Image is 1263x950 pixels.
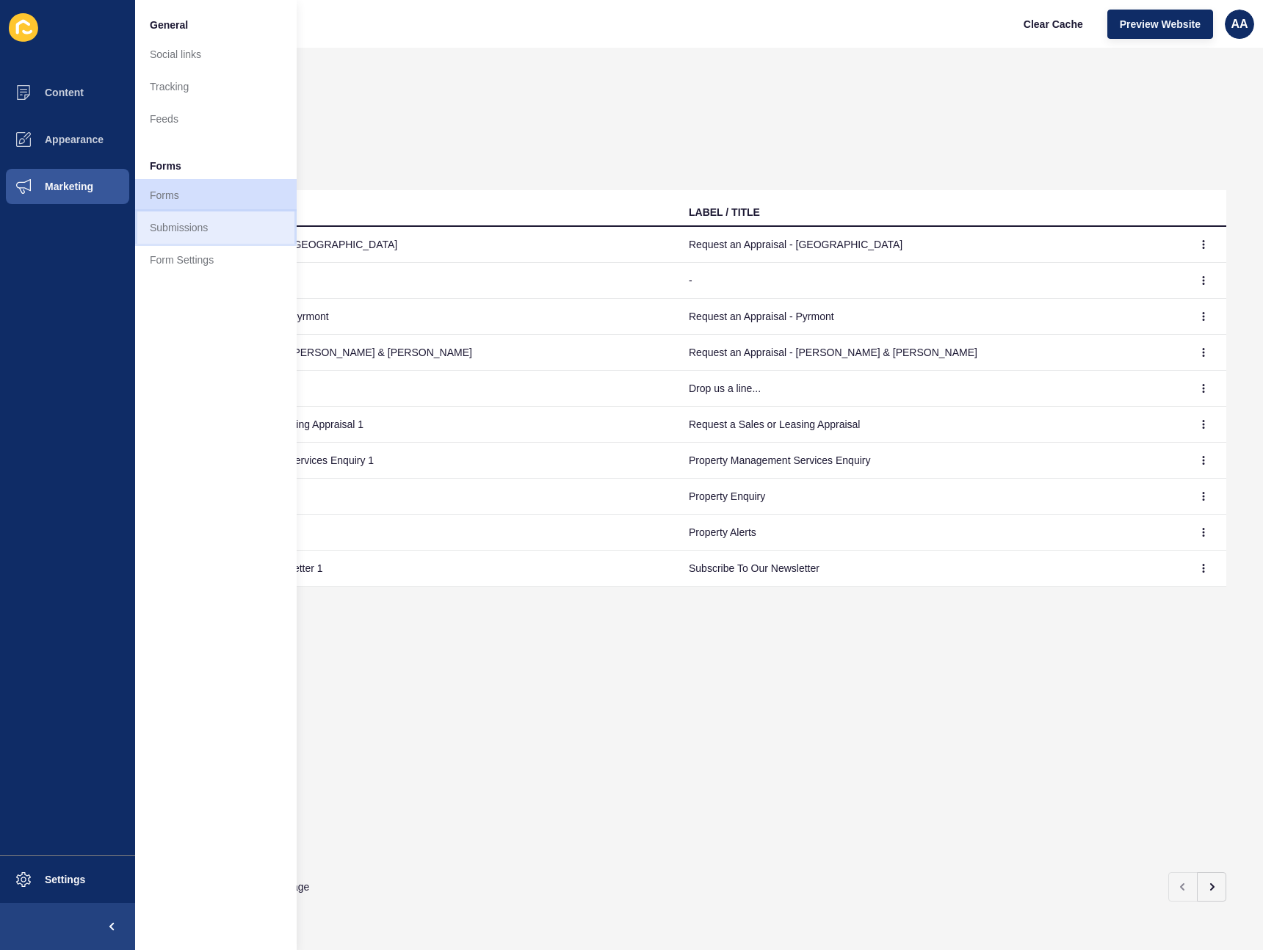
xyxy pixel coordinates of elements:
td: Property Enquiry 1 [172,479,677,515]
td: Request an Appraisal - Pyrmont [172,299,677,335]
td: Property Enquiry [677,479,1182,515]
td: Request an Appraisal - [PERSON_NAME] & [PERSON_NAME] [172,335,677,371]
a: Form Settings [135,244,297,276]
td: Drop us a line... [677,371,1182,407]
td: Property Management Services Enquiry 1 [172,443,677,479]
span: Forms [150,159,181,173]
td: Request an Appraisal - Pyrmont [677,299,1182,335]
div: LABEL / TITLE [689,205,760,220]
td: Request a Sales or Leasing Appraisal 1 [172,407,677,443]
td: Request an Appraisal - [PERSON_NAME] & [PERSON_NAME] [677,335,1182,371]
span: AA [1231,17,1248,32]
td: - [172,263,677,299]
a: Tracking [135,70,297,103]
a: Social links [135,38,297,70]
td: Request an Appraisal - [GEOGRAPHIC_DATA] [172,227,677,263]
td: Property Alerts 1 [172,515,677,551]
a: Submissions [135,211,297,244]
span: Preview Website [1120,17,1201,32]
h1: Forms [172,84,1226,105]
td: Request an Appraisal - [GEOGRAPHIC_DATA] [677,227,1182,263]
p: Create/edit forms [172,105,1226,137]
td: Property Management Services Enquiry [677,443,1182,479]
a: Feeds [135,103,297,135]
a: Forms [135,179,297,211]
td: Request a Sales or Leasing Appraisal [677,407,1182,443]
button: Preview Website [1107,10,1213,39]
td: Subscribe To Our Newsletter 1 [172,551,677,587]
button: Clear Cache [1011,10,1096,39]
span: Clear Cache [1024,17,1083,32]
td: Property Alerts [677,515,1182,551]
td: Contact Us 1 [172,371,677,407]
td: - [677,263,1182,299]
td: Subscribe To Our Newsletter [677,551,1182,587]
span: General [150,18,188,32]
